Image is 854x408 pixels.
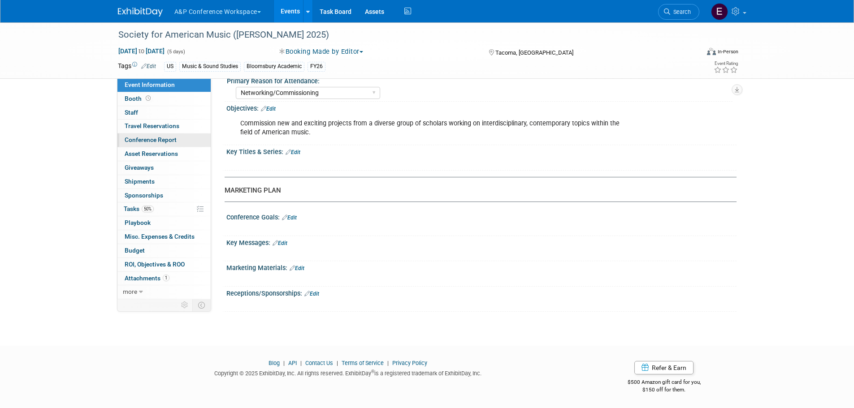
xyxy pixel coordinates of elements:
span: Staff [125,109,138,116]
a: Privacy Policy [392,360,427,366]
div: Music & Sound Studies [179,62,241,71]
a: Booth [117,92,211,106]
div: Key Messages: [226,236,737,248]
img: ExhibitDay [118,8,163,17]
a: Edit [304,291,319,297]
div: Copyright © 2025 ExhibitDay, Inc. All rights reserved. ExhibitDay is a registered trademark of Ex... [118,367,579,378]
td: Tags [118,61,156,72]
a: API [288,360,297,366]
a: Blog [269,360,280,366]
a: Misc. Expenses & Credits [117,230,211,244]
div: FY26 [308,62,325,71]
span: | [334,360,340,366]
span: Misc. Expenses & Credits [125,233,195,240]
a: Edit [290,265,304,271]
button: Booking Made by Editor [276,47,367,56]
div: Receptions/Sponsorships: [226,287,737,298]
a: Edit [273,240,287,246]
span: [DATE] [DATE] [118,47,165,55]
a: Travel Reservations [117,120,211,133]
div: MARKETING PLAN [225,186,730,195]
a: Playbook [117,216,211,230]
span: Budget [125,247,145,254]
a: Conference Report [117,133,211,147]
div: Society for American Music ([PERSON_NAME] 2025) [115,27,686,43]
span: Travel Reservations [125,122,179,129]
div: Bloomsbury Academic [244,62,304,71]
span: Tasks [124,205,154,212]
div: Event Rating [714,61,738,66]
span: Tacoma, [GEOGRAPHIC_DATA] [495,49,573,56]
a: Event Information [117,78,211,92]
img: Format-Inperson.png [707,48,716,55]
span: Booth [125,95,152,102]
div: $500 Amazon gift card for you, [592,373,737,393]
span: to [137,47,146,55]
a: Edit [286,149,300,155]
div: Marketing Materials: [226,261,737,273]
a: Sponsorships [117,189,211,202]
span: Playbook [125,219,151,226]
div: Conference Goals: [226,210,737,222]
a: Search [658,4,699,20]
div: US [164,62,176,71]
span: | [281,360,287,366]
a: Attachments1 [117,272,211,285]
span: | [385,360,391,366]
a: Edit [141,63,156,69]
a: Staff [117,106,211,120]
img: Elena McAnespie [711,3,728,20]
span: Booth not reserved yet [144,95,152,102]
span: | [298,360,304,366]
div: Key Titles & Series: [226,145,737,157]
a: Refer & Earn [634,361,694,374]
td: Personalize Event Tab Strip [177,299,193,311]
a: ROI, Objectives & ROO [117,258,211,271]
span: Sponsorships [125,192,163,199]
span: Conference Report [125,136,177,143]
div: Event Format [646,47,739,60]
div: Commission new and exciting projects from a diverse group of scholars working on interdisciplinar... [234,115,638,142]
div: $150 off for them. [592,386,737,394]
a: Edit [282,215,297,221]
span: Shipments [125,178,155,185]
a: Asset Reservations [117,147,211,161]
a: Giveaways [117,161,211,175]
span: (5 days) [166,49,185,55]
a: more [117,285,211,299]
sup: ® [371,369,374,374]
td: Toggle Event Tabs [192,299,211,311]
div: Primary Reason for Attendance: [227,74,733,86]
span: ROI, Objectives & ROO [125,261,185,268]
span: Event Information [125,81,175,88]
a: Tasks50% [117,202,211,216]
span: Giveaways [125,164,154,171]
a: Contact Us [305,360,333,366]
span: more [123,288,137,295]
span: 1 [163,275,169,281]
a: Budget [117,244,211,258]
span: Attachments [125,275,169,282]
div: Objectives: [226,102,737,113]
a: Shipments [117,175,211,189]
a: Terms of Service [342,360,384,366]
span: Search [670,9,691,15]
span: Asset Reservations [125,150,178,157]
div: In-Person [717,48,738,55]
span: 50% [142,206,154,212]
a: Edit [261,106,276,112]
